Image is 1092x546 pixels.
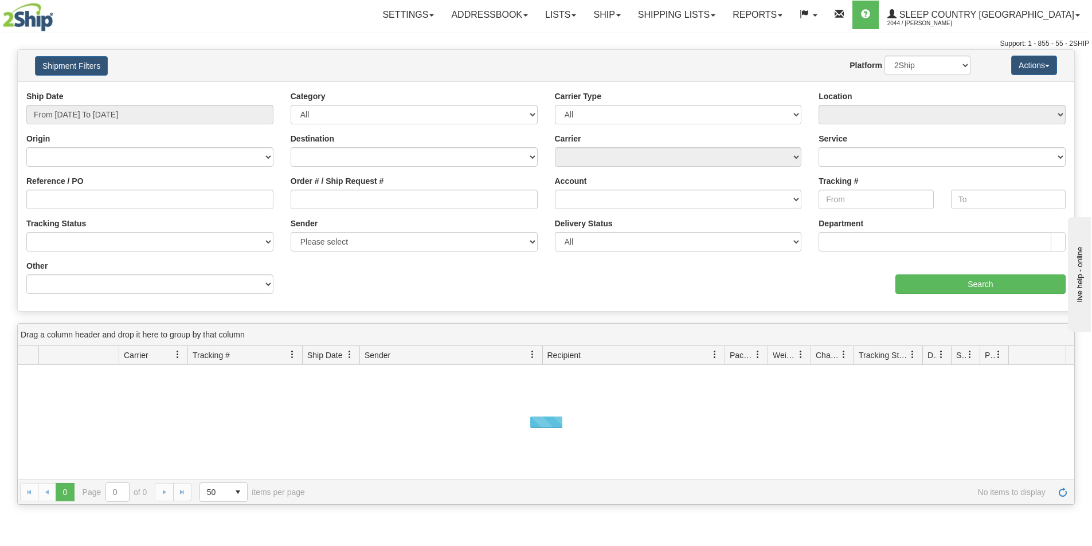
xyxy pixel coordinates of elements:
a: Sleep Country [GEOGRAPHIC_DATA] 2044 / [PERSON_NAME] [879,1,1089,29]
label: Order # / Ship Request # [291,175,384,187]
label: Carrier Type [555,91,601,102]
a: Weight filter column settings [791,345,811,364]
label: Service [819,133,847,144]
span: Page of 0 [83,482,147,502]
span: Sender [365,349,390,361]
input: From [819,190,933,209]
a: Charge filter column settings [834,345,854,364]
label: Other [26,260,48,272]
a: Tracking Status filter column settings [903,345,922,364]
span: 50 [207,486,222,498]
span: Pickup Status [985,349,995,361]
iframe: chat widget [1066,214,1091,331]
div: grid grouping header [18,324,1074,346]
span: Shipment Issues [956,349,966,361]
button: Shipment Filters [35,56,108,76]
span: Charge [816,349,840,361]
a: Addressbook [443,1,537,29]
a: Shipping lists [629,1,724,29]
a: Lists [537,1,585,29]
a: Settings [374,1,443,29]
span: Delivery Status [927,349,937,361]
span: Sleep Country [GEOGRAPHIC_DATA] [897,10,1074,19]
input: Search [895,274,1066,294]
span: Packages [730,349,754,361]
a: Recipient filter column settings [705,345,725,364]
input: To [951,190,1066,209]
label: Platform [850,60,882,71]
a: Refresh [1054,483,1072,501]
a: Ship Date filter column settings [340,345,359,364]
button: Actions [1011,56,1057,75]
a: Carrier filter column settings [168,345,187,364]
span: Tracking # [193,349,230,361]
label: Location [819,91,852,102]
span: No items to display [321,488,1046,497]
label: Account [555,175,587,187]
span: Tracking Status [859,349,909,361]
label: Reference / PO [26,175,84,187]
label: Delivery Status [555,218,613,229]
img: logo2044.jpg [3,3,53,32]
span: select [229,483,247,501]
span: Page 0 [56,483,74,501]
a: Tracking # filter column settings [283,345,302,364]
label: Ship Date [26,91,64,102]
label: Carrier [555,133,581,144]
div: live help - online [9,10,106,18]
a: Shipment Issues filter column settings [960,345,980,364]
a: Ship [585,1,629,29]
label: Tracking # [819,175,858,187]
a: Reports [724,1,791,29]
span: Ship Date [307,349,342,361]
label: Category [291,91,326,102]
span: Page sizes drop down [199,482,248,502]
span: 2044 / [PERSON_NAME] [887,18,973,29]
a: Packages filter column settings [748,345,768,364]
label: Sender [291,218,318,229]
span: Recipient [547,349,581,361]
label: Destination [291,133,334,144]
div: Support: 1 - 855 - 55 - 2SHIP [3,39,1089,49]
label: Tracking Status [26,218,86,229]
a: Pickup Status filter column settings [989,345,1008,364]
a: Sender filter column settings [523,345,542,364]
span: Carrier [124,349,148,361]
label: Origin [26,133,50,144]
label: Department [819,218,863,229]
a: Delivery Status filter column settings [931,345,951,364]
span: items per page [199,482,305,502]
span: Weight [773,349,797,361]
